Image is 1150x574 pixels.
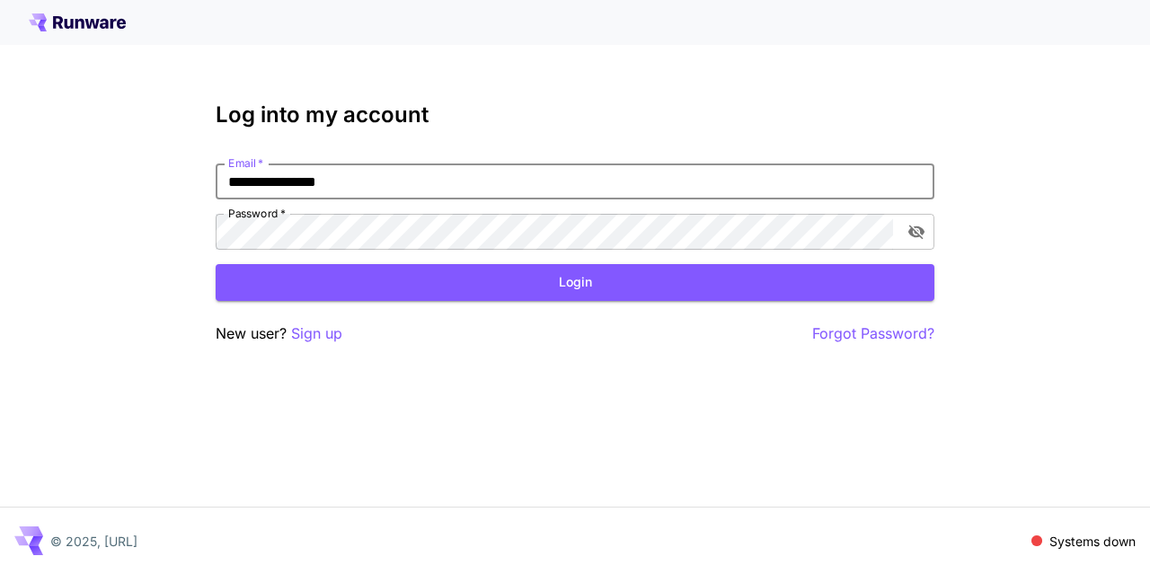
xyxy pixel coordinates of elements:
button: Login [216,264,934,301]
label: Password [228,206,286,221]
button: Forgot Password? [812,322,934,345]
p: © 2025, [URL] [50,532,137,551]
h3: Log into my account [216,102,934,128]
button: toggle password visibility [900,216,933,248]
button: Sign up [291,322,342,345]
p: New user? [216,322,342,345]
p: Systems down [1049,532,1136,551]
label: Email [228,155,263,171]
